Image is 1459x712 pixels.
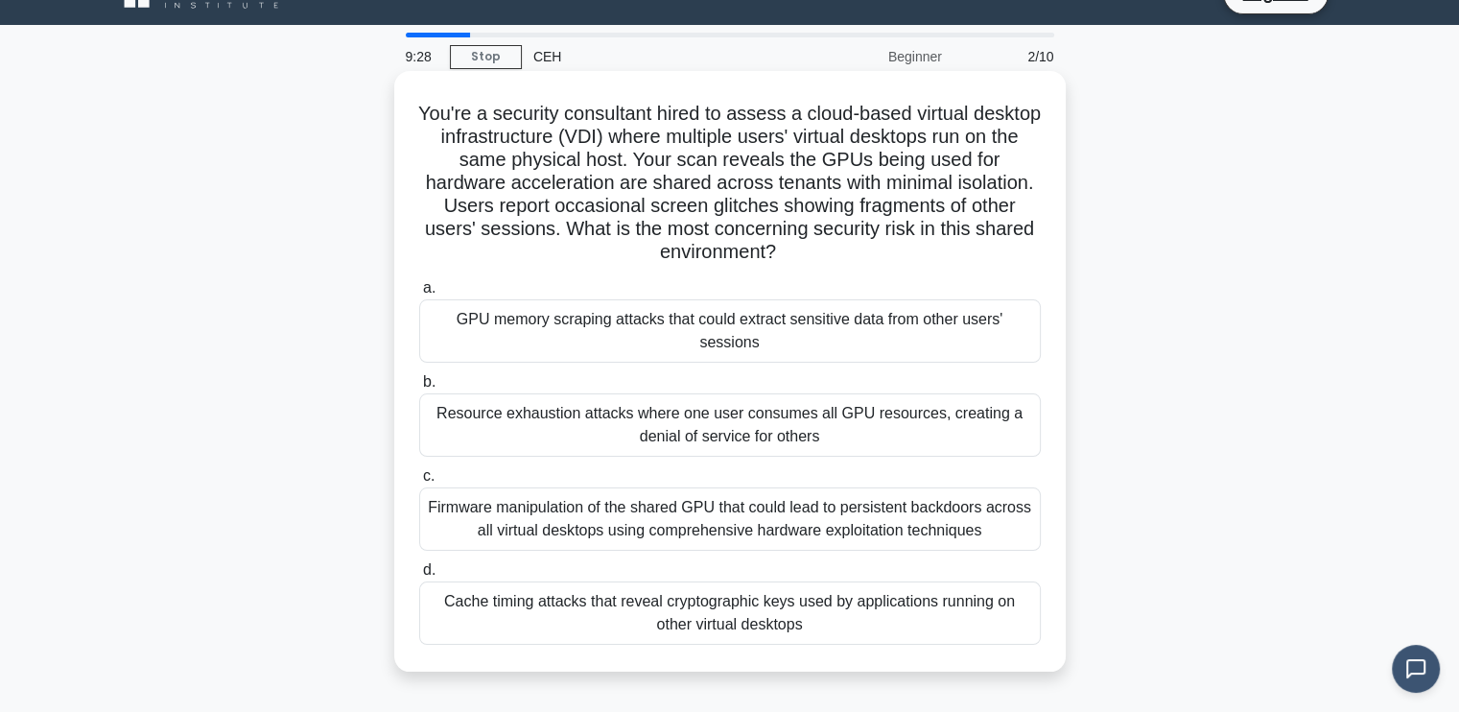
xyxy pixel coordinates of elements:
div: Cache timing attacks that reveal cryptographic keys used by applications running on other virtual... [419,581,1041,645]
h5: You're a security consultant hired to assess a cloud-based virtual desktop infrastructure (VDI) w... [417,102,1043,265]
div: Resource exhaustion attacks where one user consumes all GPU resources, creating a denial of servi... [419,393,1041,457]
span: d. [423,561,435,578]
div: 9:28 [394,37,450,76]
a: Stop [450,45,522,69]
div: 2/10 [953,37,1066,76]
span: b. [423,373,435,390]
div: CEH [522,37,786,76]
div: Firmware manipulation of the shared GPU that could lead to persistent backdoors across all virtua... [419,487,1041,551]
div: Beginner [786,37,953,76]
span: c. [423,467,435,484]
span: a. [423,279,435,296]
div: GPU memory scraping attacks that could extract sensitive data from other users' sessions [419,299,1041,363]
